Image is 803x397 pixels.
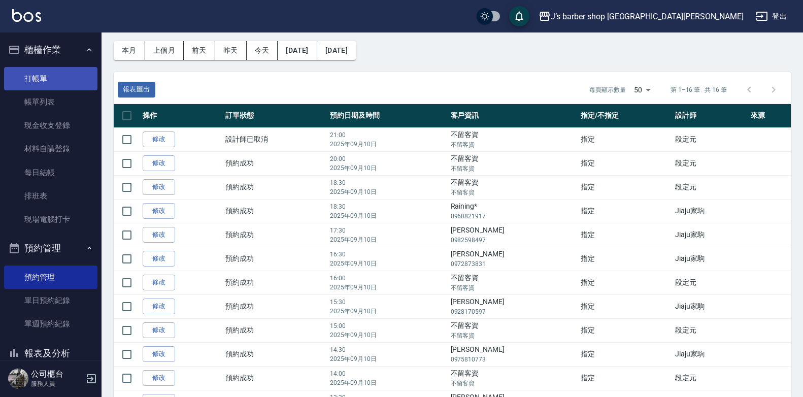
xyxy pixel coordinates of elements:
[448,318,578,342] td: 不留客資
[330,378,445,387] p: 2025年09月10日
[184,41,215,60] button: 前天
[143,131,175,147] a: 修改
[330,321,445,330] p: 15:00
[578,247,673,271] td: 指定
[143,179,175,195] a: 修改
[223,342,327,366] td: 預約成功
[330,235,445,244] p: 2025年09月10日
[330,163,445,173] p: 2025年09月10日
[4,266,97,289] a: 預約管理
[451,164,576,173] p: 不留客資
[4,37,97,63] button: 櫃檯作業
[4,235,97,261] button: 預約管理
[330,187,445,196] p: 2025年09月10日
[143,275,175,290] a: 修改
[448,342,578,366] td: [PERSON_NAME]
[330,283,445,292] p: 2025年09月10日
[673,151,748,175] td: 段定元
[143,346,175,362] a: 修改
[748,104,791,128] th: 來源
[451,212,576,221] p: 0968821917
[448,175,578,199] td: 不留客資
[673,127,748,151] td: 段定元
[673,247,748,271] td: Jiaju家駒
[578,366,673,390] td: 指定
[330,154,445,163] p: 20:00
[578,294,673,318] td: 指定
[4,137,97,160] a: 材料自購登錄
[551,10,744,23] div: J’s barber shop [GEOGRAPHIC_DATA][PERSON_NAME]
[578,271,673,294] td: 指定
[278,41,317,60] button: [DATE]
[4,184,97,208] a: 排班表
[223,104,327,128] th: 訂單狀態
[330,369,445,378] p: 14:00
[534,6,748,27] button: J’s barber shop [GEOGRAPHIC_DATA][PERSON_NAME]
[673,199,748,223] td: Jiaju家駒
[247,41,278,60] button: 今天
[330,345,445,354] p: 14:30
[330,140,445,149] p: 2025年09月10日
[223,318,327,342] td: 預約成功
[330,250,445,259] p: 16:30
[143,203,175,219] a: 修改
[143,251,175,267] a: 修改
[327,104,448,128] th: 預約日期及時間
[330,178,445,187] p: 18:30
[578,318,673,342] td: 指定
[451,259,576,269] p: 0972873831
[330,274,445,283] p: 16:00
[4,161,97,184] a: 每日結帳
[578,151,673,175] td: 指定
[578,342,673,366] td: 指定
[451,188,576,197] p: 不留客資
[578,127,673,151] td: 指定
[448,127,578,151] td: 不留客資
[448,199,578,223] td: Raining*
[330,226,445,235] p: 17:30
[223,175,327,199] td: 預約成功
[330,307,445,316] p: 2025年09月10日
[673,223,748,247] td: Jiaju家駒
[215,41,247,60] button: 昨天
[448,151,578,175] td: 不留客資
[223,223,327,247] td: 預約成功
[330,202,445,211] p: 18:30
[451,355,576,364] p: 0975810773
[671,85,727,94] p: 第 1–16 筆 共 16 筆
[143,299,175,314] a: 修改
[330,259,445,268] p: 2025年09月10日
[578,223,673,247] td: 指定
[673,366,748,390] td: 段定元
[8,369,28,389] img: Person
[143,370,175,386] a: 修改
[330,130,445,140] p: 21:00
[140,104,223,128] th: 操作
[223,294,327,318] td: 預約成功
[223,127,327,151] td: 設計師已取消
[451,283,576,292] p: 不留客資
[4,289,97,312] a: 單日預約紀錄
[223,247,327,271] td: 預約成功
[317,41,356,60] button: [DATE]
[752,7,791,26] button: 登出
[143,322,175,338] a: 修改
[118,82,155,97] button: 報表匯出
[451,140,576,149] p: 不留客資
[31,379,83,388] p: 服務人員
[4,90,97,114] a: 帳單列表
[145,41,184,60] button: 上個月
[673,294,748,318] td: Jiaju家駒
[4,312,97,336] a: 單週預約紀錄
[448,247,578,271] td: [PERSON_NAME]
[330,297,445,307] p: 15:30
[630,76,654,104] div: 50
[223,271,327,294] td: 預約成功
[451,331,576,340] p: 不留客資
[12,9,41,22] img: Logo
[451,307,576,316] p: 0928170597
[448,271,578,294] td: 不留客資
[31,369,83,379] h5: 公司櫃台
[4,67,97,90] a: 打帳單
[448,294,578,318] td: [PERSON_NAME]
